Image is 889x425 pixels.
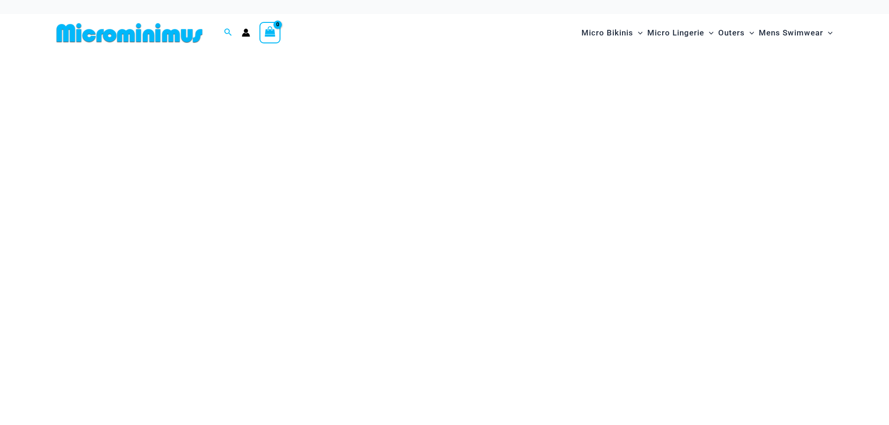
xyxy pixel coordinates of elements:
nav: Site Navigation [578,17,837,49]
a: OutersMenu ToggleMenu Toggle [716,19,756,47]
span: Menu Toggle [745,21,754,45]
span: Outers [718,21,745,45]
span: Menu Toggle [633,21,643,45]
span: Micro Lingerie [647,21,704,45]
span: Menu Toggle [823,21,833,45]
span: Menu Toggle [704,21,714,45]
span: Micro Bikinis [581,21,633,45]
span: Mens Swimwear [759,21,823,45]
a: Account icon link [242,28,250,37]
a: Micro LingerieMenu ToggleMenu Toggle [645,19,716,47]
img: MM SHOP LOGO FLAT [53,22,206,43]
a: Search icon link [224,27,232,39]
a: Micro BikinisMenu ToggleMenu Toggle [579,19,645,47]
a: View Shopping Cart, empty [259,22,281,43]
a: Mens SwimwearMenu ToggleMenu Toggle [756,19,835,47]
